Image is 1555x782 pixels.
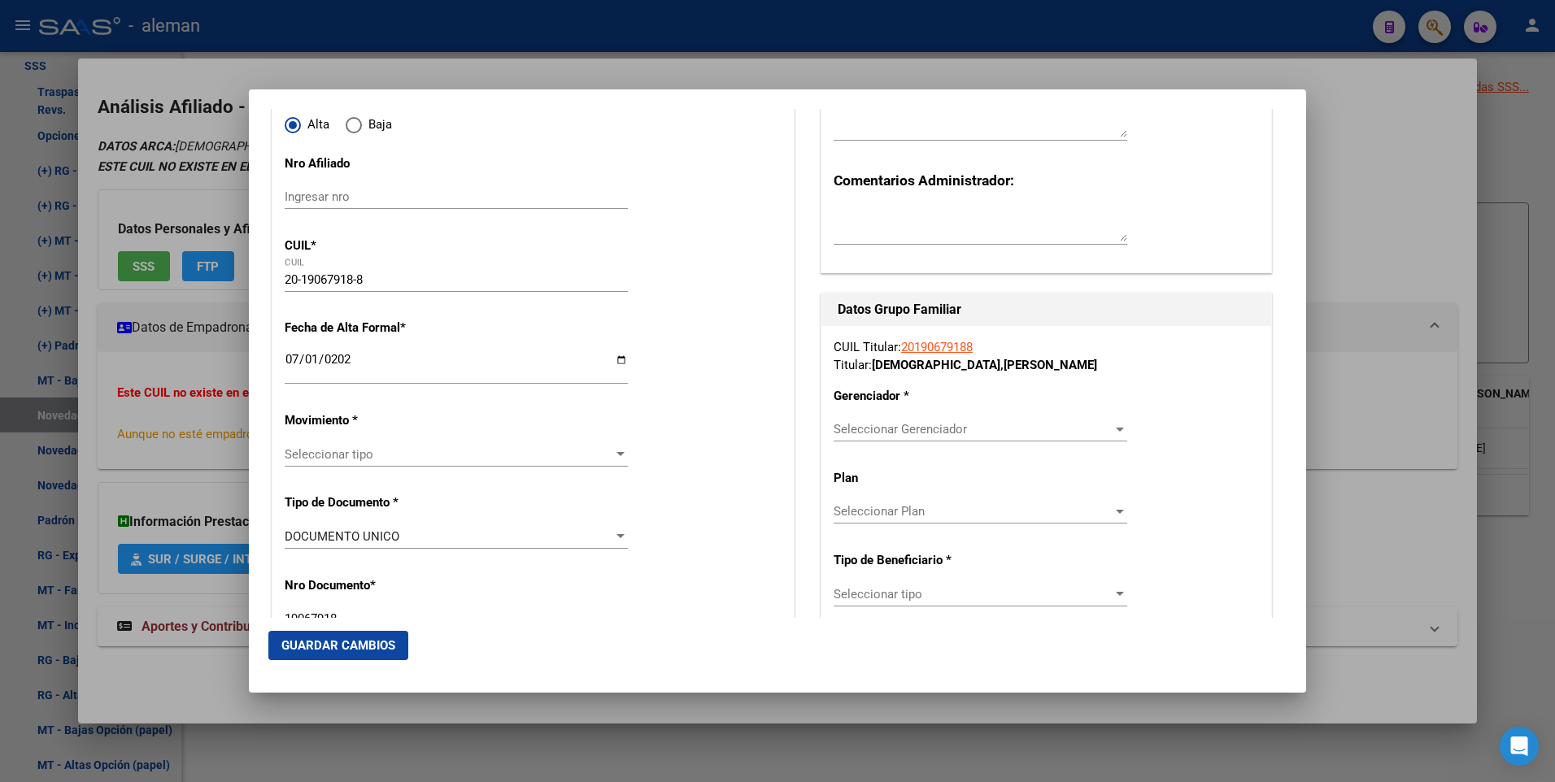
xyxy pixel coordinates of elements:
[834,551,961,570] p: Tipo de Beneficiario *
[285,529,399,544] span: DOCUMENTO UNICO
[285,237,433,255] p: CUIL
[834,387,961,406] p: Gerenciador *
[901,340,973,354] a: 20190679188
[281,638,395,653] span: Guardar Cambios
[301,115,329,134] span: Alta
[834,469,961,488] p: Plan
[1500,727,1539,766] div: Open Intercom Messenger
[362,115,392,134] span: Baja
[1000,358,1004,372] span: ,
[834,504,1113,519] span: Seleccionar Plan
[834,338,1259,375] div: CUIL Titular: Titular:
[838,300,1255,319] h1: Datos Grupo Familiar
[268,631,408,660] button: Guardar Cambios
[285,411,433,430] p: Movimiento *
[285,154,433,173] p: Nro Afiliado
[285,576,433,595] p: Nro Documento
[285,319,433,337] p: Fecha de Alta Formal
[834,170,1259,191] h3: Comentarios Administrador:
[285,493,433,512] p: Tipo de Documento *
[834,587,1113,602] span: Seleccionar tipo
[872,358,1097,372] strong: [DEMOGRAPHIC_DATA] [PERSON_NAME]
[285,447,613,462] span: Seleccionar tipo
[834,422,1113,437] span: Seleccionar Gerenciador
[285,121,408,136] mat-radio-group: Elija una opción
